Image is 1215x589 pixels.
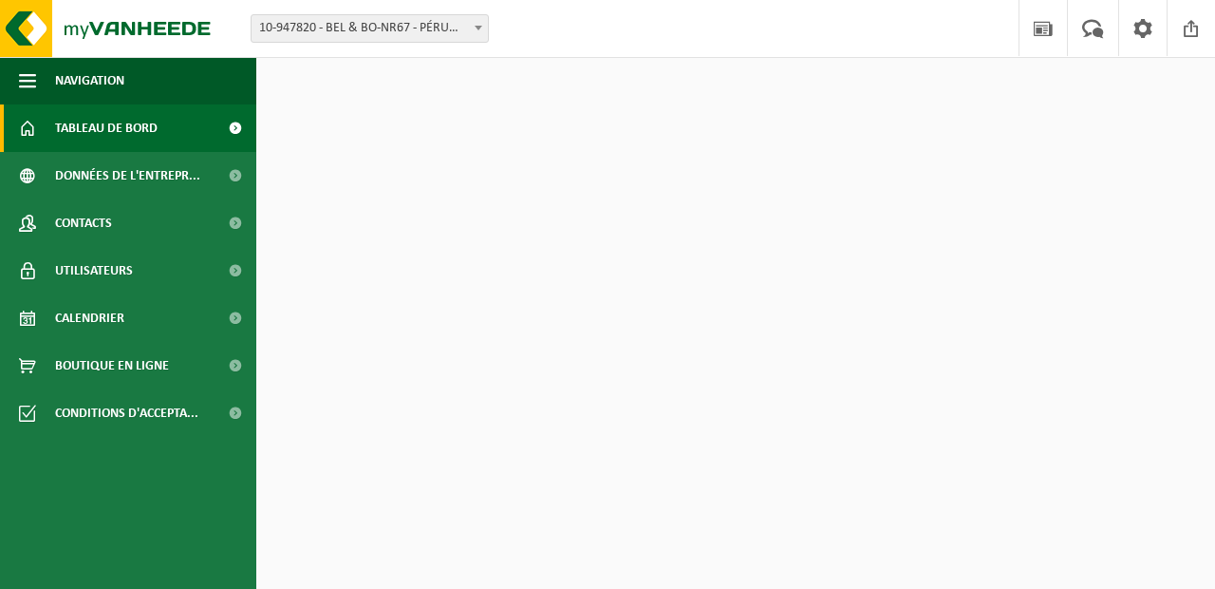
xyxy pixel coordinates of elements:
span: Calendrier [55,294,124,342]
span: 10-947820 - BEL & BO-NR67 - PÉRUWELZ [252,15,488,42]
span: Navigation [55,57,124,104]
span: Tableau de bord [55,104,158,152]
span: Contacts [55,199,112,247]
span: Données de l'entrepr... [55,152,200,199]
span: 10-947820 - BEL & BO-NR67 - PÉRUWELZ [251,14,489,43]
span: Utilisateurs [55,247,133,294]
span: Conditions d'accepta... [55,389,198,437]
span: Boutique en ligne [55,342,169,389]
